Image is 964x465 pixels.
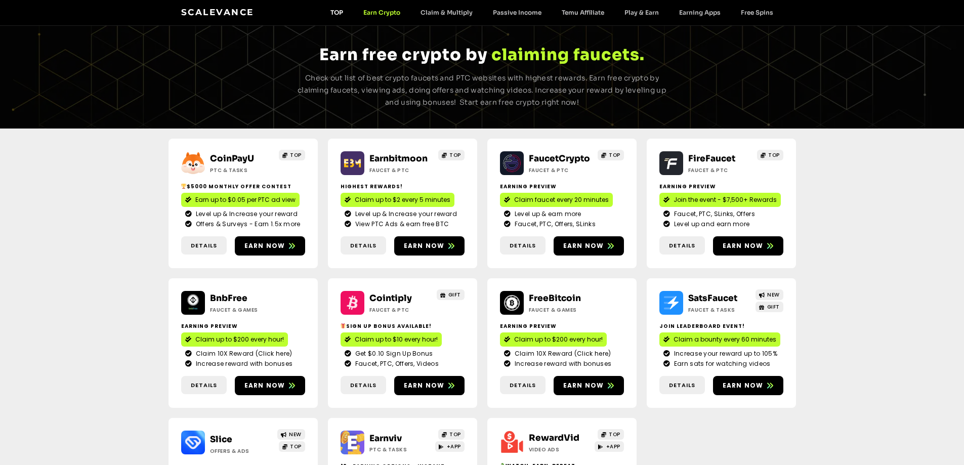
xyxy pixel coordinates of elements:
[369,306,433,314] h2: Faucet & PTC
[404,381,445,390] span: Earn now
[438,429,465,440] a: TOP
[563,381,604,390] span: Earn now
[181,322,305,330] h2: Earning Preview
[394,236,465,256] a: Earn now
[598,429,624,440] a: TOP
[341,376,386,395] a: Details
[757,150,783,160] a: TOP
[435,441,465,452] a: +APP
[448,291,461,299] span: GIFT
[193,349,292,358] span: Claim 10X Reward (Click here)
[688,166,751,174] h2: Faucet & PTC
[669,9,731,16] a: Earning Apps
[341,323,346,328] img: 🎁
[688,306,751,314] h2: Faucet & Tasks
[355,335,438,344] span: Claim up to $10 every hour!
[510,241,536,250] span: Details
[289,431,302,438] span: NEW
[768,151,780,159] span: TOP
[723,241,764,250] span: Earn now
[181,376,227,395] a: Details
[449,151,461,159] span: TOP
[341,322,465,330] h2: Sign up bonus available!
[244,241,285,250] span: Earn now
[449,431,461,438] span: TOP
[669,381,695,390] span: Details
[529,153,590,164] a: FaucetCrypto
[181,7,254,17] a: Scalevance
[500,376,546,395] a: Details
[767,303,780,311] span: GIFT
[672,209,755,219] span: Faucet, PTC, SLinks, Offers
[290,151,302,159] span: TOP
[181,332,288,347] a: Claim up to $200 every hour!
[512,209,581,219] span: Level up & earn more
[341,332,442,347] a: Claim up to $10 every hour!
[609,431,620,438] span: TOP
[181,193,300,207] a: Earn up to $0.05 per PTC ad view
[353,359,439,368] span: Faucet, PTC, Offers, Videos
[659,183,783,190] h2: Earning Preview
[195,195,296,204] span: Earn up to $0.05 per PTC ad view
[290,443,302,450] span: TOP
[191,381,217,390] span: Details
[529,166,592,174] h2: Faucet & PTC
[659,193,781,207] a: Join the event - $7,500+ Rewards
[181,184,186,189] img: 🏆
[320,9,353,16] a: TOP
[394,376,465,395] a: Earn now
[185,349,301,358] a: Claim 10X Reward (Click here)
[210,166,273,174] h2: ptc & Tasks
[350,381,376,390] span: Details
[244,381,285,390] span: Earn now
[210,434,232,445] a: Slice
[353,220,449,229] span: View PTC Ads & earn free BTC
[500,193,613,207] a: Claim faucet every 20 minutes
[731,9,783,16] a: Free Spins
[767,291,780,299] span: NEW
[713,236,783,256] a: Earn now
[404,241,445,250] span: Earn now
[341,193,454,207] a: Claim up to $2 every 5 minutes
[500,332,607,347] a: Claim up to $200 every hour!
[210,447,273,455] h2: Offers & Ads
[483,9,552,16] a: Passive Income
[563,241,604,250] span: Earn now
[294,72,670,108] p: Check out list of best crypto faucets and PTC websites with highest rewards. Earn free crypto by ...
[410,9,483,16] a: Claim & Multiply
[529,306,592,314] h2: Faucet & Games
[723,381,764,390] span: Earn now
[659,376,705,395] a: Details
[500,183,624,190] h2: Earning Preview
[181,183,305,190] h2: $5000 Monthly Offer contest
[659,322,783,330] h2: Join Leaderboard event!
[437,289,465,300] a: GIFT
[210,153,254,164] a: CoinPayU
[193,359,292,368] span: Increase reward with bonuses
[341,236,386,255] a: Details
[191,241,217,250] span: Details
[353,9,410,16] a: Earn Crypto
[277,429,305,440] a: NEW
[447,443,461,450] span: +APP
[193,220,301,229] span: Offers & Surveys - Earn 1.5x more
[688,293,737,304] a: SatsFaucet
[512,349,611,358] span: Claim 10X Reward (Click here)
[674,195,777,204] span: Join the event - $7,500+ Rewards
[669,241,695,250] span: Details
[353,349,433,358] span: Get $0.10 Sign Up Bonus
[510,381,536,390] span: Details
[235,236,305,256] a: Earn now
[512,359,611,368] span: Increase reward with bonuses
[713,376,783,395] a: Earn now
[606,443,620,450] span: +APP
[369,446,433,453] h2: PTC & Tasks
[554,376,624,395] a: Earn now
[353,209,457,219] span: Level up & Increase your reward
[756,289,783,300] a: NEW
[195,335,284,344] span: Claim up to $200 every hour!
[756,302,783,312] a: GIFT
[614,9,669,16] a: Play & Earn
[672,220,750,229] span: Level up and earn more
[350,241,376,250] span: Details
